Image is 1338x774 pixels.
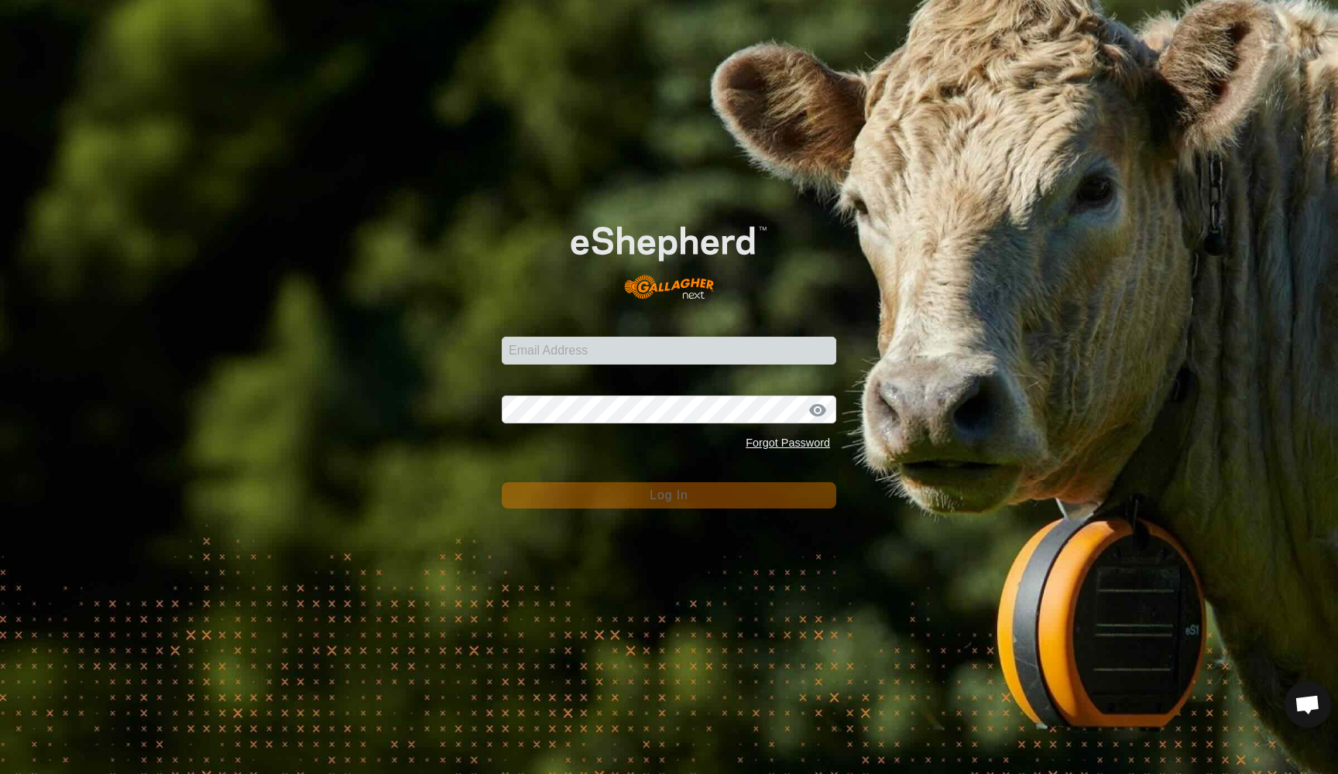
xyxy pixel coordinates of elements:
[535,198,803,312] img: E-shepherd Logo
[502,337,836,365] input: Email Address
[1285,681,1331,728] div: Open chat
[650,488,688,502] span: Log In
[502,482,836,509] button: Log In
[746,437,830,449] a: Forgot Password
